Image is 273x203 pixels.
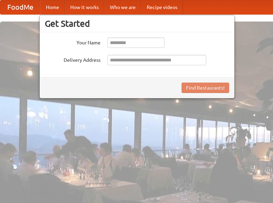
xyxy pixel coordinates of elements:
[45,55,101,64] label: Delivery Address
[45,18,229,29] h3: Get Started
[65,0,104,14] a: How it works
[45,37,101,46] label: Your Name
[40,0,65,14] a: Home
[104,0,141,14] a: Who we are
[182,83,229,93] button: Find Restaurants!
[141,0,183,14] a: Recipe videos
[0,0,40,14] a: FoodMe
